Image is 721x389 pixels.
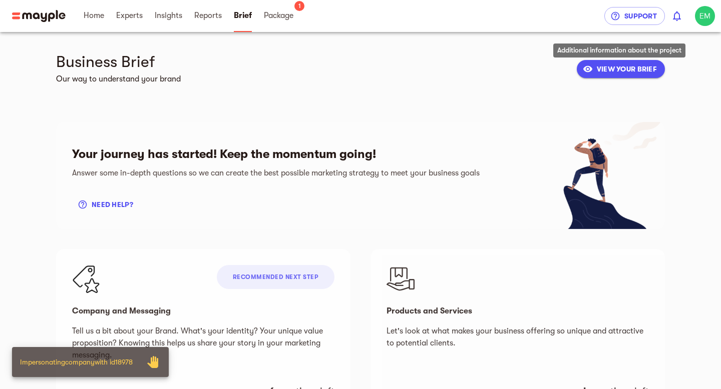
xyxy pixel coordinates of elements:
img: companyAndMessagingV4 [72,265,100,293]
button: Support [604,7,665,25]
p: Company and Messaging [72,305,334,317]
img: Main logo [12,10,66,22]
button: show 0 new notifications [665,4,689,28]
span: Insights [155,9,182,21]
p: Let's look at what makes your business offering so unique and attractive to potential clients. [387,325,649,361]
button: VIEW YOUR BRIEF [577,60,665,78]
h5: Your journey has started! Keep the momentum going! [72,146,513,162]
h6: Answer some in-depth questions so we can create the best possible marketing strategy to meet your... [72,166,514,180]
h6: Our way to understand your brand [56,72,569,86]
span: Brief [234,9,252,21]
button: Need Help? [72,196,141,213]
h4: Business Brief [56,52,569,72]
span: Package [264,9,293,21]
span: help_outline [78,199,88,209]
span: VIEW YOUR BRIEF [585,63,657,75]
p: Tell us a bit about your Brand. What's your identity? Your unique value proposition? Knowing this... [72,325,334,361]
span: Reports [194,9,222,21]
span: Experts [116,9,143,21]
span: Stop Impersonation [141,350,165,374]
img: w6yVKAZgRt2kvwnSUfkR [695,6,715,26]
span: Impersonating company with id 18978 [20,358,133,366]
span: 1 [294,1,304,11]
span: Need Help? [80,198,133,210]
p: Products and Services [387,305,649,317]
button: Close [141,350,165,374]
span: Support [612,10,657,22]
span: Home [84,9,104,21]
span: Recommended next step [233,273,318,280]
img: productsAndServicesV4 [387,265,415,293]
